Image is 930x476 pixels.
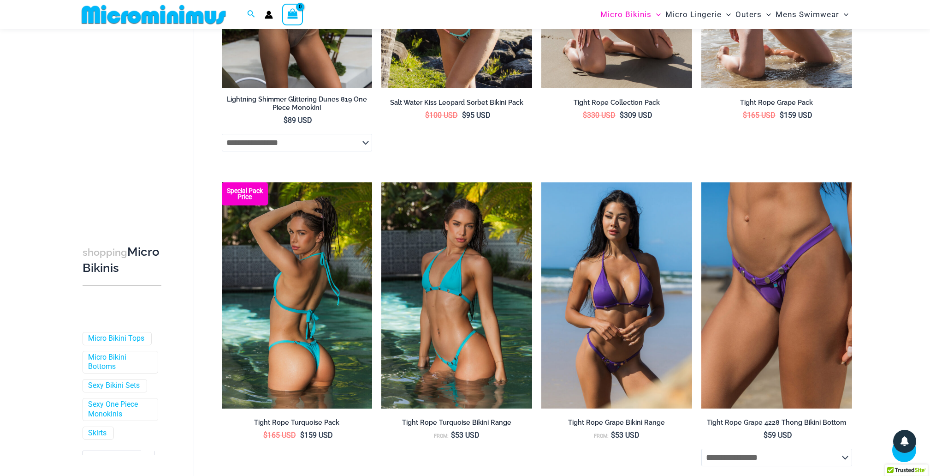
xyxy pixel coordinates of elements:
span: $ [583,111,587,120]
h2: Tight Rope Turquoise Pack [222,418,373,427]
span: $ [425,111,429,120]
a: OutersMenu ToggleMenu Toggle [733,3,773,26]
img: Tight Rope Grape 4228 Thong Bottom 01 [701,182,852,409]
a: Mens SwimwearMenu ToggleMenu Toggle [773,3,851,26]
a: Tight Rope Grape Pack [701,98,852,110]
span: $ [263,431,267,440]
img: MM SHOP LOGO FLAT [78,4,230,25]
bdi: 53 USD [451,431,480,440]
span: From: [434,433,449,439]
img: Tight Rope Grape 319 Tri Top 4212 Micro Bottom 05 [541,182,692,409]
a: Tight Rope Turquoise 319 Tri Top 4228 Thong Bottom 02 Tight Rope Turquoise 319 Tri Top 4228 Thong... [222,182,373,409]
bdi: 59 USD [764,431,792,440]
a: Lightning Shimmer Glittering Dunes 819 One Piece Monokini [222,95,373,116]
span: $ [284,116,288,125]
span: Menu Toggle [722,3,731,26]
img: Tight Rope Turquoise 319 Tri Top 4228 Thong Bottom 06 [222,182,373,409]
bdi: 100 USD [425,111,458,120]
h2: Tight Rope Grape Pack [701,98,852,107]
a: Micro LingerieMenu ToggleMenu Toggle [663,3,733,26]
span: From: [594,433,609,439]
span: $ [300,431,304,440]
h2: Tight Rope Turquoise Bikini Range [381,418,532,427]
a: Skirts [88,428,107,438]
span: Menu Toggle [839,3,848,26]
span: $ [620,111,624,120]
a: Account icon link [265,11,273,19]
bdi: 330 USD [583,111,616,120]
a: Tight Rope Turquoise Bikini Range [381,418,532,430]
span: $ [780,111,784,120]
bdi: 165 USD [263,431,296,440]
b: Special Pack Price [222,188,268,200]
h3: Micro Bikinis [83,244,161,276]
h2: Tight Rope Grape Bikini Range [541,418,692,427]
a: Sexy One Piece Monokinis [88,400,151,419]
a: Tight Rope Grape 4228 Thong Bikini Bottom [701,418,852,430]
a: Micro BikinisMenu ToggleMenu Toggle [598,3,663,26]
bdi: 159 USD [780,111,812,120]
span: Mens Swimwear [776,3,839,26]
a: Tight Rope Grape Bikini Range [541,418,692,430]
span: $ [611,431,615,440]
a: View Shopping Cart, empty [282,4,303,25]
a: Micro Bikini Tops [88,334,144,343]
a: Search icon link [247,9,255,20]
span: Micro Bikinis [600,3,652,26]
a: Tight Rope Grape 4228 Thong Bottom 01Tight Rope Grape 4228 Thong Bottom 02Tight Rope Grape 4228 T... [701,182,852,409]
bdi: 95 USD [462,111,491,120]
span: Micro Lingerie [665,3,722,26]
nav: Site Navigation [597,1,853,28]
span: shopping [83,247,127,258]
span: $ [462,111,466,120]
span: Outers [735,3,762,26]
iframe: TrustedSite Certified [83,31,166,216]
a: Micro Bikini Bottoms [88,353,151,372]
a: Salt Water Kiss Leopard Sorbet Bikini Pack [381,98,532,110]
span: $ [451,431,455,440]
span: $ [743,111,747,120]
h2: Tight Rope Grape 4228 Thong Bikini Bottom [701,418,852,427]
a: Tight Rope Turquoise 319 Tri Top 4228 Thong Bottom 03Tight Rope Turquoise 319 Tri Top 4228 Thong ... [381,182,532,409]
bdi: 89 USD [284,116,312,125]
a: Sexy Bikini Sets [88,381,140,391]
bdi: 165 USD [743,111,776,120]
span: Menu Toggle [762,3,771,26]
h2: Lightning Shimmer Glittering Dunes 819 One Piece Monokini [222,95,373,112]
h2: Tight Rope Collection Pack [541,98,692,107]
bdi: 309 USD [620,111,652,120]
bdi: 53 USD [611,431,640,440]
span: $ [764,431,768,440]
bdi: 159 USD [300,431,333,440]
a: Tight Rope Turquoise Pack [222,418,373,430]
a: Tight Rope Grape 319 Tri Top 4212 Micro Bottom 05Tight Rope Grape 319 Tri Top 4212 Micro Bottom 0... [541,182,692,409]
span: Menu Toggle [652,3,661,26]
a: Tight Rope Collection Pack [541,98,692,110]
img: Tight Rope Turquoise 319 Tri Top 4228 Thong Bottom 03 [381,182,532,409]
h2: Salt Water Kiss Leopard Sorbet Bikini Pack [381,98,532,107]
